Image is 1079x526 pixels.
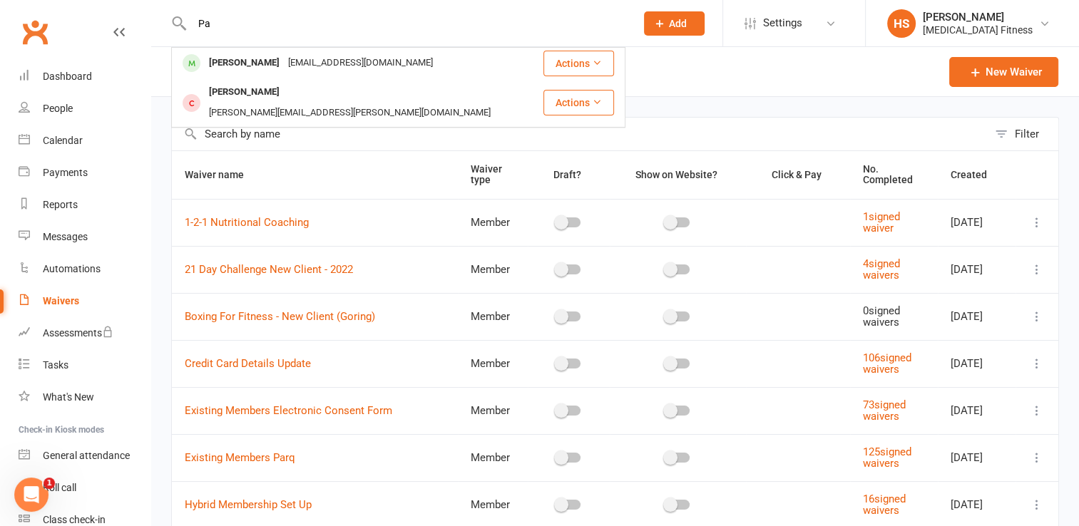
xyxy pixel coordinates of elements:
span: 0 signed waivers [863,304,900,329]
td: Member [458,246,528,293]
a: Existing Members Electronic Consent Form [185,404,392,417]
div: Roll call [43,482,76,493]
td: [DATE] [938,434,1016,481]
a: What's New [19,381,150,413]
div: [PERSON_NAME][EMAIL_ADDRESS][PERSON_NAME][DOMAIN_NAME] [205,103,495,123]
button: Actions [543,51,614,76]
iframe: Intercom live chat [14,478,48,512]
div: HS [887,9,916,38]
div: [PERSON_NAME] [205,82,284,103]
a: Assessments [19,317,150,349]
button: Waiver name [185,166,260,183]
a: Tasks [19,349,150,381]
a: Waivers [19,285,150,317]
div: Messages [43,231,88,242]
a: Dashboard [19,61,150,93]
div: [PERSON_NAME] [923,11,1033,24]
div: General attendance [43,450,130,461]
div: Calendar [43,135,83,146]
span: 1 [44,478,55,489]
a: Payments [19,157,150,189]
a: Automations [19,253,150,285]
td: [DATE] [938,293,1016,340]
div: Dashboard [43,71,92,82]
td: Member [458,340,528,387]
a: New Waiver [949,57,1058,87]
a: Reports [19,189,150,221]
td: [DATE] [938,246,1016,293]
div: Tasks [43,359,68,371]
span: Settings [763,7,802,39]
th: Waiver type [458,151,528,199]
span: Show on Website? [635,169,717,180]
input: Search by name [172,118,988,150]
div: People [43,103,73,114]
a: Credit Card Details Update [185,357,311,370]
a: 4signed waivers [863,257,900,282]
div: [MEDICAL_DATA] Fitness [923,24,1033,36]
a: Existing Members Parq [185,451,295,464]
span: Waiver name [185,169,260,180]
button: Add [644,11,705,36]
span: Click & Pay [772,169,822,180]
div: Automations [43,263,101,274]
td: [DATE] [938,340,1016,387]
a: 125signed waivers [863,445,911,470]
td: Member [458,387,528,434]
div: Payments [43,167,88,178]
td: Member [458,293,528,340]
button: Actions [543,90,614,115]
span: Add [669,18,687,29]
button: Click & Pay [759,166,837,183]
a: Roll call [19,472,150,504]
a: Boxing For Fitness - New Client (Goring) [185,310,375,323]
a: 73signed waivers [863,398,906,423]
a: Clubworx [17,14,53,50]
td: Member [458,199,528,246]
a: 1signed waiver [863,210,900,235]
div: Filter [1015,125,1039,143]
div: What's New [43,391,94,403]
button: Created [951,166,1003,183]
td: [DATE] [938,387,1016,434]
div: Assessments [43,327,113,339]
a: 106signed waivers [863,351,911,376]
button: Filter [988,118,1058,150]
input: Search... [188,14,625,33]
a: Calendar [19,125,150,157]
button: Draft? [541,166,597,183]
div: Reports [43,199,78,210]
span: Created [951,169,1003,180]
a: General attendance kiosk mode [19,440,150,472]
a: 16signed waivers [863,493,906,517]
a: 1-2-1 Nutritional Coaching [185,216,309,229]
div: [EMAIL_ADDRESS][DOMAIN_NAME] [284,53,437,73]
a: 21 Day Challenge New Client - 2022 [185,263,353,276]
div: Waivers [43,295,79,306]
a: People [19,93,150,125]
a: Hybrid Membership Set Up [185,498,312,511]
td: Member [458,434,528,481]
span: Draft? [553,169,581,180]
button: Show on Website? [623,166,733,183]
th: No. Completed [850,151,938,199]
a: Messages [19,221,150,253]
td: [DATE] [938,199,1016,246]
div: Class check-in [43,514,106,525]
div: [PERSON_NAME] [205,53,284,73]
